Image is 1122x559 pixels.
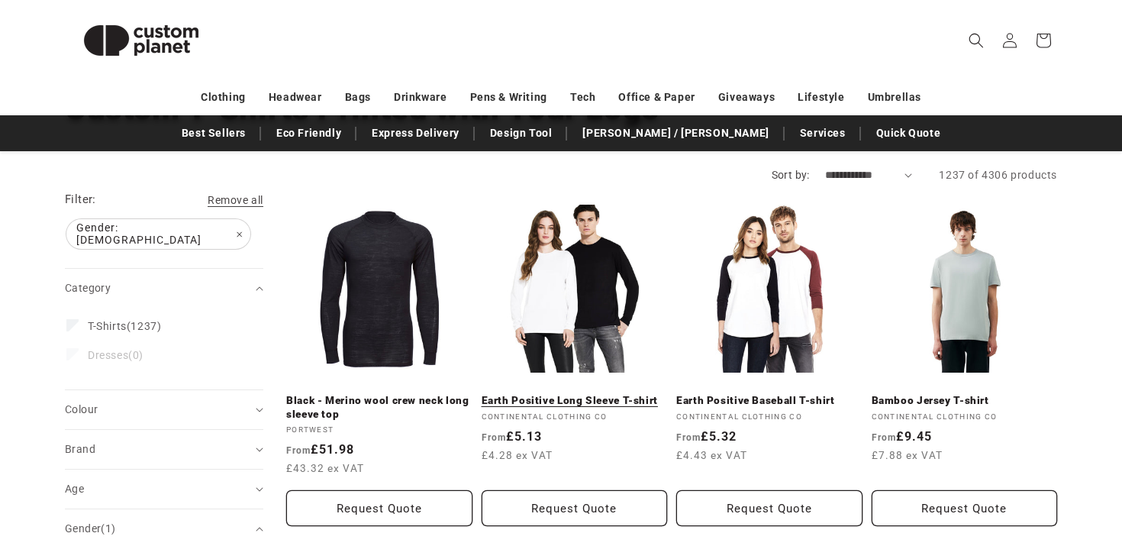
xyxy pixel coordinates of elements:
a: Eco Friendly [269,120,349,147]
span: Colour [65,403,98,415]
a: Tech [570,84,595,111]
button: Request Quote [872,490,1058,526]
a: Services [792,120,853,147]
a: Design Tool [482,120,560,147]
a: Headwear [269,84,322,111]
a: Express Delivery [364,120,467,147]
a: Gender: [DEMOGRAPHIC_DATA] [65,219,252,249]
a: Giveaways [718,84,775,111]
iframe: Chat Widget [1046,486,1122,559]
button: Request Quote [286,490,472,526]
a: Pens & Writing [470,84,547,111]
span: (1237) [88,319,161,333]
button: Request Quote [676,490,862,526]
a: [PERSON_NAME] / [PERSON_NAME] [575,120,776,147]
img: Custom Planet [65,6,218,75]
summary: Search [959,24,993,57]
button: Request Quote [482,490,668,526]
a: Remove all [208,191,263,210]
span: Remove all [208,194,263,206]
a: Best Sellers [174,120,253,147]
a: Earth Positive Baseball T-shirt [676,394,862,408]
summary: Brand (0 selected) [65,430,263,469]
span: T-Shirts [88,320,127,332]
span: Category [65,282,111,294]
a: Lifestyle [798,84,844,111]
span: 1237 of 4306 products [939,169,1057,181]
span: Gender: [DEMOGRAPHIC_DATA] [66,219,250,249]
a: Drinkware [394,84,447,111]
summary: Colour (0 selected) [65,390,263,429]
a: Bags [345,84,371,111]
span: Brand [65,443,95,455]
h2: Filter: [65,191,96,208]
summary: Category (0 selected) [65,269,263,308]
span: (1) [101,522,115,535]
span: Age [65,483,84,495]
a: Quick Quote [869,120,949,147]
summary: Gender (1 selected) [65,509,263,548]
summary: Age (0 selected) [65,470,263,509]
label: Sort by: [772,169,810,181]
a: Office & Paper [618,84,695,111]
a: Clothing [201,84,246,111]
a: Earth Positive Long Sleeve T-shirt [482,394,668,408]
a: Bamboo Jersey T-shirt [872,394,1058,408]
a: Umbrellas [868,84,921,111]
a: Black - Merino wool crew neck long sleeve top [286,394,472,421]
span: Gender [65,522,116,535]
